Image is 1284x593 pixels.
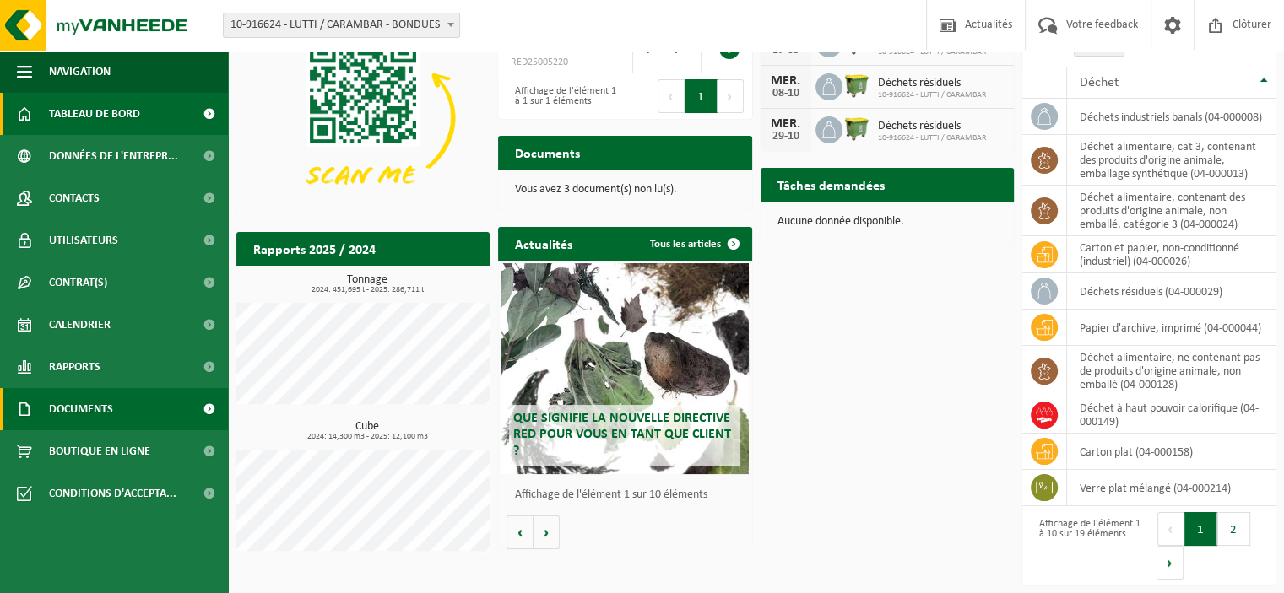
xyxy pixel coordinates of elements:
[1080,76,1119,89] span: Déchet
[343,265,488,299] a: Consulter les rapports
[1217,512,1250,546] button: 2
[49,388,113,430] span: Documents
[878,120,986,133] span: Déchets résiduels
[49,219,118,261] span: Utilisateurs
[1067,273,1276,310] td: déchets résiduels (04-000029)
[1067,310,1276,346] td: papier d'archive, imprimé (04-000044)
[842,71,871,100] img: WB-1100-HPE-GN-50
[49,135,178,177] span: Données de l'entrepr...
[878,90,986,100] span: 10-916624 - LUTTI / CARAMBAR
[842,114,871,143] img: WB-1100-HPE-GN-50
[769,117,803,131] div: MER.
[49,430,150,472] span: Boutique en ligne
[1157,512,1184,546] button: Previous
[507,78,616,115] div: Affichage de l'élément 1 à 1 sur 1 éléments
[49,51,111,93] span: Navigation
[769,74,803,88] div: MER.
[224,13,459,37] span: 10-916624 - LUTTI / CARAMBAR - BONDUES
[1184,512,1217,546] button: 1
[507,515,534,549] button: Vorige
[245,286,490,294] span: 2024: 451,695 t - 2025: 286,711 t
[878,77,986,90] span: Déchets résiduels
[1067,396,1276,434] td: déchet à haut pouvoir calorifique (04-000149)
[1067,135,1276,186] td: déchet alimentaire, cat 3, contenant des produits d'origine animale, emballage synthétique (04-00...
[245,421,490,441] h3: Cube
[878,47,986,57] span: 10-916624 - LUTTI / CARAMBAR
[1067,470,1276,506] td: verre plat mélangé (04-000214)
[515,489,743,501] p: Affichage de l'élément 1 sur 10 éléments
[498,136,597,169] h2: Documents
[236,23,490,213] img: Download de VHEPlus App
[1067,434,1276,470] td: carton plat (04-000158)
[49,177,100,219] span: Contacts
[637,227,750,261] a: Tous les articles
[685,79,718,113] button: 1
[49,93,140,135] span: Tableau de bord
[769,131,803,143] div: 29-10
[718,79,744,113] button: Next
[49,346,100,388] span: Rapports
[1157,546,1184,580] button: Next
[777,216,997,228] p: Aucune donnée disponible.
[1067,346,1276,396] td: déchet alimentaire, ne contenant pas de produits d'origine animale, non emballé (04-000128)
[769,88,803,100] div: 08-10
[49,261,107,304] span: Contrat(s)
[498,227,589,260] h2: Actualités
[245,433,490,441] span: 2024: 14,300 m3 - 2025: 12,100 m3
[534,515,560,549] button: Volgende
[658,79,685,113] button: Previous
[1067,236,1276,273] td: carton et papier, non-conditionné (industriel) (04-000026)
[515,184,734,196] p: Vous avez 3 document(s) non lu(s).
[761,168,902,201] h2: Tâches demandées
[1067,186,1276,236] td: déchet alimentaire, contenant des produits d'origine animale, non emballé, catégorie 3 (04-000024)
[501,263,749,474] a: Que signifie la nouvelle directive RED pour vous en tant que client ?
[236,232,393,265] h2: Rapports 2025 / 2024
[49,304,111,346] span: Calendrier
[49,472,176,515] span: Conditions d'accepta...
[878,133,986,143] span: 10-916624 - LUTTI / CARAMBAR
[513,412,731,457] span: Que signifie la nouvelle directive RED pour vous en tant que client ?
[1031,510,1140,581] div: Affichage de l'élément 1 à 10 sur 19 éléments
[511,56,620,69] span: RED25005220
[223,13,460,38] span: 10-916624 - LUTTI / CARAMBAR - BONDUES
[1067,99,1276,135] td: déchets industriels banals (04-000008)
[245,274,490,294] h3: Tonnage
